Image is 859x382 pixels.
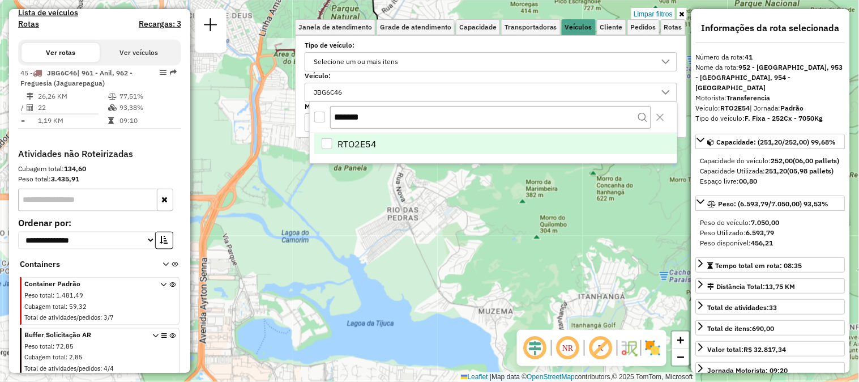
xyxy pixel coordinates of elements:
span: Containers [20,259,148,271]
i: Distância Total [27,93,33,100]
strong: 41 [745,53,753,61]
div: Número da rota: [696,52,845,62]
ul: Option List [310,133,677,155]
a: Valor total:R$ 32.817,34 [696,341,845,356]
span: Capacidade [459,24,497,31]
div: Peso disponível: [700,238,841,248]
span: 13,75 KM [766,282,796,291]
strong: 7.050,00 [751,218,780,227]
a: Nova sessão e pesquisa [199,14,222,39]
button: Ver veículos [100,43,178,62]
strong: R$ 32.817,34 [744,345,787,354]
div: Jornada Motorista: 09:20 [708,366,788,376]
div: Veículo: [696,103,845,113]
a: Distância Total:13,75 KM [696,278,845,294]
img: Fluxo de ruas [620,339,638,357]
a: Total de atividades:33 [696,299,845,315]
strong: 3.435,91 [51,175,79,183]
span: Pedidos [631,24,656,31]
strong: 134,60 [64,164,86,173]
span: : [53,292,54,300]
a: OpenStreetMap [527,373,575,381]
a: Total de itens:690,00 [696,320,845,336]
span: 59,32 [69,303,87,311]
h4: Recargas: 3 [139,19,181,29]
a: Capacidade: (251,20/252,00) 99,68% [696,134,845,149]
strong: (06,00 pallets) [793,156,840,165]
i: % de utilização da cubagem [108,104,117,111]
span: Peso do veículo: [700,218,780,227]
span: : [100,314,102,322]
strong: F. Fixa - 252Cx - 7050Kg [745,114,823,122]
span: 72,85 [56,343,74,351]
span: Rotas [664,24,682,31]
span: Janela de atendimento [298,24,372,31]
em: Rota exportada [170,69,177,76]
div: All items unselected [314,112,325,122]
span: : [66,303,67,311]
span: Cubagem total [24,354,66,362]
span: Buffer Solicitação AR [24,330,147,341]
a: Leaflet [461,373,488,381]
span: RTO2E54 [337,137,377,151]
strong: Padrão [781,104,804,112]
td: 93,38% [119,102,176,113]
strong: 251,20 [766,167,788,175]
a: Jornada Motorista: 09:20 [696,362,845,377]
div: Capacidade do veículo: [700,156,841,166]
div: Peso Utilizado: [700,228,841,238]
td: 1,19 KM [37,115,108,126]
div: Capacidade: (251,20/252,00) 99,68% [696,151,845,191]
div: Espaço livre: [700,176,841,186]
strong: 252,00 [771,156,793,165]
strong: 6.593,79 [746,228,775,237]
td: 26,26 KM [37,91,108,102]
span: Cliente [600,24,623,31]
a: Limpar filtros [631,8,675,20]
div: Nome da rota: [696,62,845,93]
li: RTO2E54 [314,133,677,155]
div: Cubagem total: [18,164,181,174]
a: Zoom in [672,332,689,349]
span: − [677,350,685,364]
span: 1.481,49 [56,292,83,300]
div: Peso: (6.593,79/7.050,00) 93,53% [696,213,845,253]
span: Total de atividades/pedidos [24,314,100,322]
strong: Transferencia [727,94,771,102]
span: Ocultar deslocamento [522,334,549,362]
button: Ordem crescente [155,232,173,249]
span: | 961 - Anil, 962 - Freguesia (Jaguarepagua) [20,69,133,87]
div: Selecione um ou mais itens [310,53,402,71]
span: Ocultar NR [554,334,582,362]
span: Peso total [24,343,53,351]
strong: RTO2E54 [721,104,750,112]
span: Total de atividades/pedidos [24,365,100,373]
span: 4/4 [104,365,114,373]
span: Exibir rótulo [587,334,614,362]
em: Opções [160,69,166,76]
strong: (05,98 pallets) [788,167,834,175]
span: Capacidade: (251,20/252,00) 99,68% [717,138,836,146]
div: JBG6C46 [310,83,346,101]
button: Close [651,108,669,126]
div: Tipo do veículo: [696,113,845,124]
td: 22 [37,102,108,113]
strong: 690,00 [753,324,775,333]
span: Veículos [565,24,592,31]
span: Peso total [24,292,53,300]
h4: Atividades não Roteirizadas [18,148,181,159]
i: Opções [161,333,167,376]
div: Map data © contributors,© 2025 TomTom, Microsoft [458,372,696,382]
img: Exibir/Ocultar setores [644,339,662,357]
td: = [20,115,26,126]
span: Transportadoras [505,24,557,31]
div: Distância Total: [708,282,796,292]
span: Total de atividades: [708,303,777,312]
label: Veículo: [305,71,677,81]
a: Zoom out [672,349,689,366]
span: Container Padrão [24,279,147,290]
div: Valor total: [708,345,787,355]
div: Capacidade Utilizada: [700,166,841,176]
span: : [66,354,67,362]
span: Peso: (6.593,79/7.050,00) 93,53% [719,200,829,208]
